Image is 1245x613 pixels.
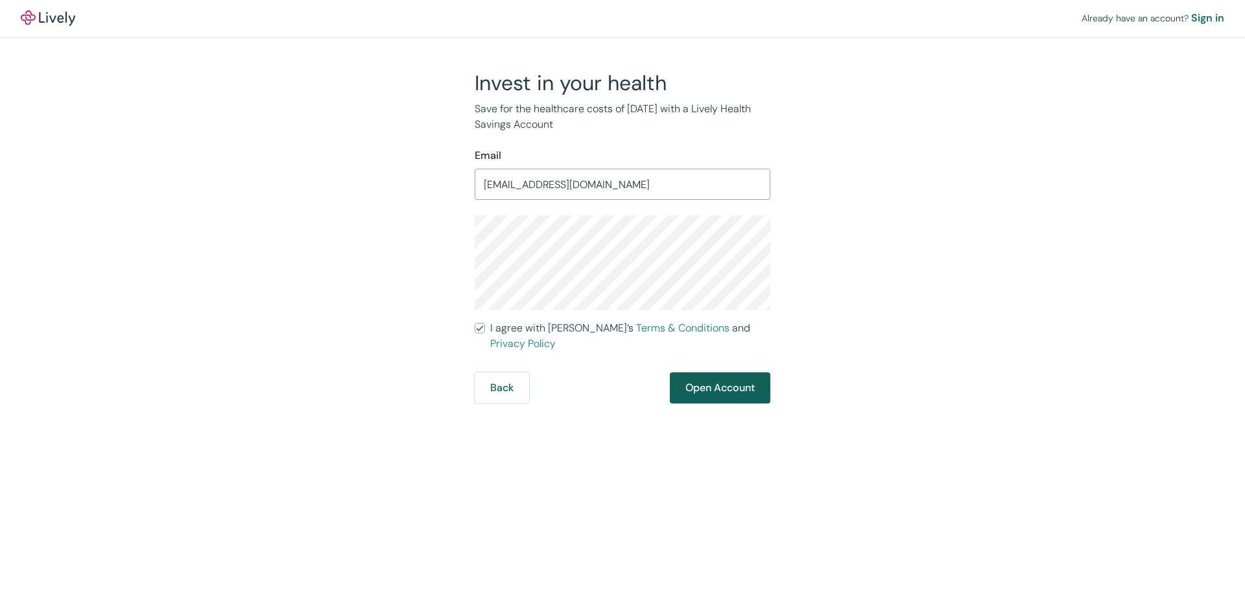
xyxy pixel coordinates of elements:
[21,10,75,26] img: Lively
[475,101,770,132] p: Save for the healthcare costs of [DATE] with a Lively Health Savings Account
[475,148,501,163] label: Email
[636,321,729,335] a: Terms & Conditions
[21,10,75,26] a: LivelyLively
[670,372,770,403] button: Open Account
[1082,10,1224,26] div: Already have an account?
[475,372,529,403] button: Back
[490,320,770,352] span: I agree with [PERSON_NAME]’s and
[490,337,556,350] a: Privacy Policy
[475,70,770,96] h2: Invest in your health
[1191,10,1224,26] a: Sign in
